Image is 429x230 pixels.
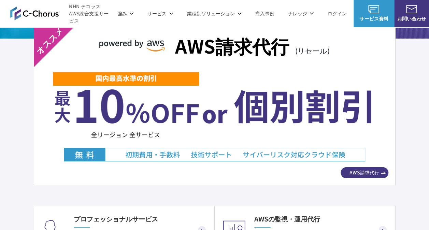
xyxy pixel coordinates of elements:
[368,5,379,13] img: AWS総合支援サービス C-Chorus サービス資料
[255,10,274,17] a: 導入事例
[406,5,417,13] img: お問い合わせ
[99,40,165,52] img: powered by AWS
[10,6,59,20] img: AWS総合支援サービス C-Chorus
[117,10,134,17] p: 強み
[254,214,388,224] h4: AWSの監視・運用代行
[187,10,242,17] p: 業種別ソリューション
[354,15,394,22] span: サービス資料
[288,10,314,17] p: ナレッジ
[69,3,110,24] span: NHN テコラス AWS総合支援サービス
[74,214,208,224] h4: プロフェッショナルサービス
[175,32,330,59] h3: AWS請求代行
[10,3,111,24] a: AWS総合支援サービス C-Chorus NHN テコラスAWS総合支援サービス
[53,71,376,161] img: 最大10%OFFor個別割引(EC2 15%OFF・CloudFront 65%OFFなど) 初期費用・手数料、技術サポート、サイバー対応クラウド保険 無料
[147,10,173,17] p: サービス
[394,15,429,22] span: お問い合わせ
[328,10,347,17] a: ログイン
[34,25,396,185] a: powered by AWS AWS請求代行(リセール) 最大10%OFFor個別割引(EC2 15%OFF・CloudFront 65%OFFなど) 初期費用・手数料、技術サポート、サイバー対...
[341,169,388,176] span: AWS請求代行
[295,45,330,56] span: (リセール)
